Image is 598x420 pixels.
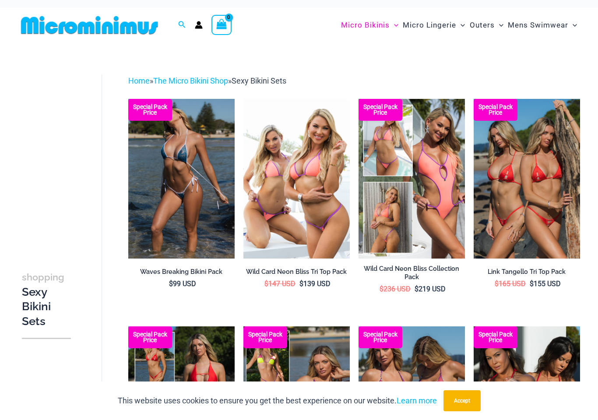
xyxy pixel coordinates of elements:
a: Waves Breaking Ocean 312 Top 456 Bottom 08 Waves Breaking Ocean 312 Top 456 Bottom 04Waves Breaki... [128,99,235,259]
span: $ [264,280,268,288]
span: shopping [22,272,64,283]
span: $ [299,280,303,288]
bdi: 147 USD [264,280,295,288]
iframe: TrustedSite Certified [22,67,101,242]
a: Home [128,76,150,85]
bdi: 236 USD [380,285,411,293]
bdi: 155 USD [530,280,561,288]
img: Wild Card Neon Bliss Tri Top Pack [243,99,350,259]
span: Menu Toggle [456,14,465,36]
a: Learn more [397,396,437,405]
a: The Micro Bikini Shop [153,76,228,85]
b: Special Pack Price [359,332,402,343]
span: Mens Swimwear [508,14,568,36]
bdi: 139 USD [299,280,331,288]
span: $ [495,280,499,288]
a: Search icon link [178,20,186,31]
a: View Shopping Cart, empty [211,15,232,35]
a: Micro BikinisMenu ToggleMenu Toggle [339,12,401,38]
b: Special Pack Price [243,332,287,343]
nav: Site Navigation [338,10,580,40]
img: Waves Breaking Ocean 312 Top 456 Bottom 08 [128,99,235,259]
a: Micro LingerieMenu ToggleMenu Toggle [401,12,467,38]
a: OutersMenu ToggleMenu Toggle [468,12,506,38]
a: Bikini Pack Bikini Pack BBikini Pack B [474,99,580,259]
span: Menu Toggle [495,14,503,36]
h2: Waves Breaking Bikini Pack [128,268,235,276]
b: Special Pack Price [474,104,517,115]
span: Micro Bikinis [341,14,390,36]
bdi: 165 USD [495,280,526,288]
span: $ [169,280,173,288]
h2: Wild Card Neon Bliss Tri Top Pack [243,268,350,276]
h2: Link Tangello Tri Top Pack [474,268,580,276]
span: » » [128,76,286,85]
span: Menu Toggle [568,14,577,36]
span: $ [380,285,383,293]
img: Bikini Pack [474,99,580,259]
span: $ [415,285,419,293]
a: Account icon link [195,21,203,29]
span: Sexy Bikini Sets [232,76,286,85]
bdi: 99 USD [169,280,196,288]
p: This website uses cookies to ensure you get the best experience on our website. [118,394,437,407]
a: Waves Breaking Bikini Pack [128,268,235,279]
b: Special Pack Price [128,332,172,343]
button: Accept [443,390,481,411]
span: Outers [470,14,495,36]
a: Wild Card Neon Bliss Tri Top PackWild Card Neon Bliss Tri Top Pack BWild Card Neon Bliss Tri Top ... [243,99,350,259]
span: $ [530,280,534,288]
a: Link Tangello Tri Top Pack [474,268,580,279]
a: Wild Card Neon Bliss Tri Top Pack [243,268,350,279]
span: Micro Lingerie [403,14,456,36]
span: Menu Toggle [390,14,398,36]
img: MM SHOP LOGO FLAT [18,15,162,35]
a: Wild Card Neon Bliss Collection Pack [359,265,465,284]
b: Special Pack Price [359,104,402,115]
a: Collection Pack (7) Collection Pack B (1)Collection Pack B (1) [359,99,465,259]
b: Special Pack Price [128,104,172,115]
img: Collection Pack (7) [359,99,465,259]
a: Mens SwimwearMenu ToggleMenu Toggle [506,12,579,38]
h2: Wild Card Neon Bliss Collection Pack [359,265,465,281]
bdi: 219 USD [415,285,446,293]
h3: Sexy Bikini Sets [22,269,71,329]
b: Special Pack Price [474,332,517,343]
